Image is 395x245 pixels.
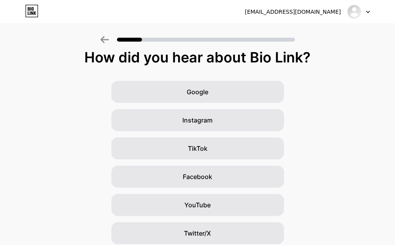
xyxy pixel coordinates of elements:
span: Twitter/X [184,229,211,238]
span: Instagram [182,115,213,125]
span: Facebook [183,172,212,181]
img: slamzoneglobal [347,4,362,19]
div: How did you hear about Bio Link? [4,49,391,65]
span: Google [187,87,208,97]
span: YouTube [184,200,211,210]
span: TikTok [188,144,208,153]
div: [EMAIL_ADDRESS][DOMAIN_NAME] [245,8,341,16]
